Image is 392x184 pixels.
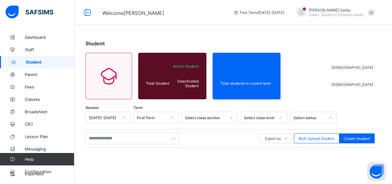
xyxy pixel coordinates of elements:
[25,47,74,52] span: Staff
[344,136,370,141] span: Create Student
[172,64,199,69] span: Active Student
[25,97,74,102] span: Classes
[220,81,273,86] span: Total students in current term
[265,136,281,141] span: Export as
[185,115,226,120] div: Select class section
[25,146,74,151] span: Messaging
[137,115,167,120] div: First Term
[25,72,74,77] span: Parent
[25,109,74,114] span: Broadsheet
[144,79,171,87] div: Total Student
[172,79,199,88] span: Deactivated Student
[293,115,325,120] div: Select status
[25,157,74,162] span: Help
[309,13,364,17] span: [EMAIL_ADDRESS][DOMAIN_NAME]
[299,136,334,141] span: Bulk Upload Student
[25,84,74,89] span: Fees
[332,65,373,70] span: [DEMOGRAPHIC_DATA]
[86,40,105,47] span: Student
[134,105,143,110] span: Term
[367,162,386,181] button: Open asap
[89,115,119,120] div: [DATE]-[DATE]
[25,122,74,127] span: CBT
[25,134,74,139] span: Lesson Plan
[25,35,74,40] span: Dashboard
[26,60,74,65] span: Student
[102,10,164,16] span: Welcome [PERSON_NAME]
[244,115,275,120] div: Select class level
[332,82,373,87] span: [DEMOGRAPHIC_DATA]
[309,8,364,12] span: [PERSON_NAME] Garba
[290,7,377,18] div: Abubakar Garba
[234,10,284,15] span: session/term information
[86,105,99,110] span: Session
[25,169,74,174] span: Configuration
[6,6,53,19] img: safsims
